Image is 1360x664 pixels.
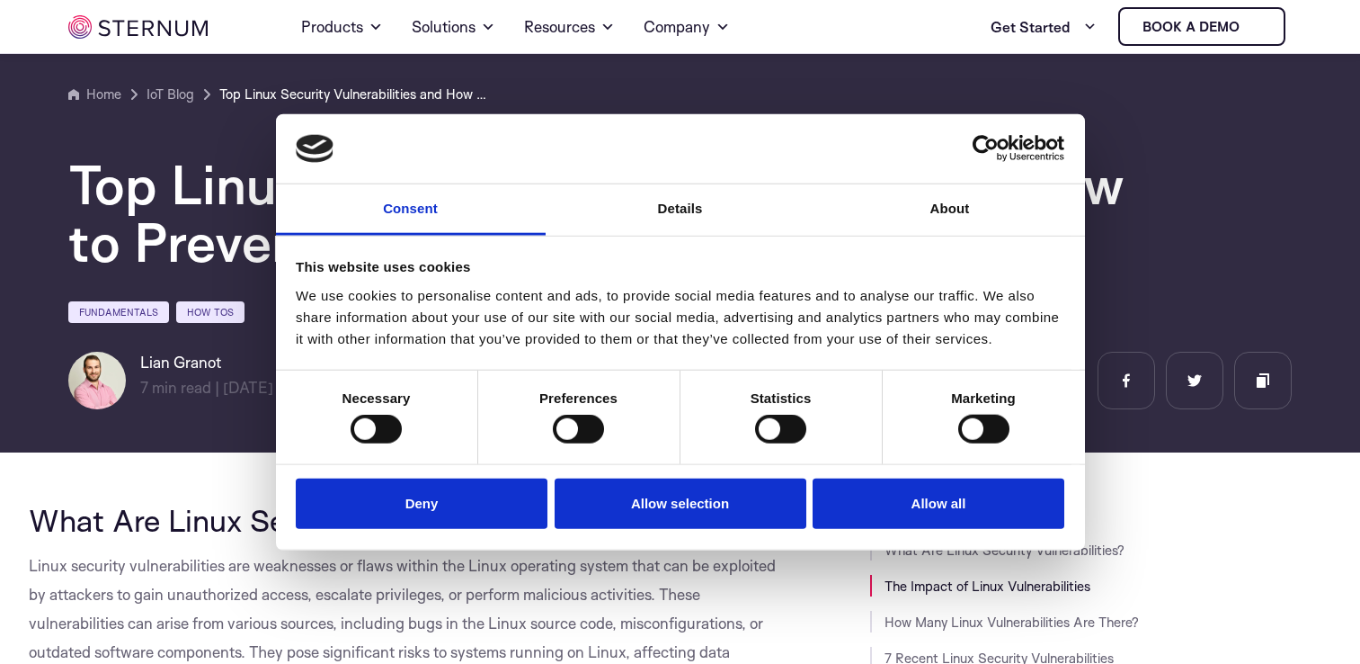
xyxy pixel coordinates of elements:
a: How Tos [176,301,244,323]
strong: Marketing [951,390,1016,406]
strong: Preferences [539,390,618,406]
strong: Necessary [342,390,411,406]
span: 7 [140,378,148,397]
a: About [815,184,1085,236]
a: Resources [524,2,615,52]
a: Products [301,2,383,52]
div: This website uses cookies [296,256,1064,278]
img: sternum iot [68,15,208,39]
a: Solutions [412,2,495,52]
a: Fundamentals [68,301,169,323]
img: sternum iot [1247,20,1261,34]
h6: Lian Granot [140,352,273,373]
a: Get Started [991,9,1097,45]
h3: JUMP TO SECTION [870,503,1332,517]
span: [DATE] [223,378,273,397]
button: Allow selection [555,478,806,529]
img: Lian Granot [68,352,126,409]
a: Top Linux Security Vulnerabilities and How to Prevent Them [219,84,489,105]
a: Company [644,2,730,52]
a: Book a demo [1118,7,1285,46]
a: Usercentrics Cookiebot - opens in a new window [907,135,1064,162]
a: How Many Linux Vulnerabilities Are There? [884,614,1139,631]
img: logo [296,134,333,163]
span: min read | [140,378,219,397]
div: We use cookies to personalise content and ads, to provide social media features and to analyse ou... [296,285,1064,350]
button: Allow all [813,478,1064,529]
span: What Are Linux Security Vulnerabilities? [29,501,580,539]
h1: Top Linux Security Vulnerabilities and How to Prevent Them [68,156,1147,271]
a: IoT Blog [147,84,194,105]
a: Details [546,184,815,236]
a: The Impact of Linux Vulnerabilities [884,578,1090,595]
a: Consent [276,184,546,236]
a: What Are Linux Security Vulnerabilities? [884,542,1124,559]
a: Home [68,84,121,105]
button: Deny [296,478,547,529]
strong: Statistics [751,390,812,406]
